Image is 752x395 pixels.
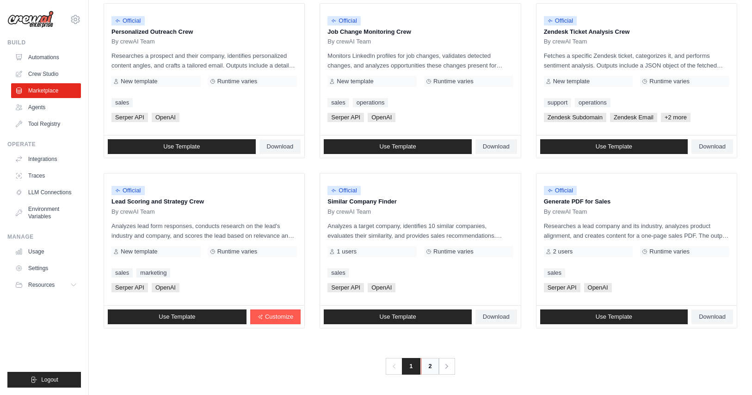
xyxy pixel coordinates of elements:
p: Personalized Outreach Crew [111,27,297,37]
span: Serper API [327,283,364,292]
span: Download [483,313,510,321]
span: Official [544,16,577,25]
span: Official [111,16,145,25]
span: Download [267,143,294,150]
a: Use Template [540,139,688,154]
a: Traces [11,168,81,183]
span: Customize [265,313,293,321]
a: LLM Connections [11,185,81,200]
span: New template [121,78,157,85]
button: Logout [7,372,81,388]
div: Manage [7,233,81,241]
span: +2 more [661,113,690,122]
span: 1 users [337,248,357,255]
a: Download [259,139,301,154]
a: Customize [250,309,301,324]
p: Analyzes a target company, identifies 10 similar companies, evaluates their similarity, and provi... [327,221,513,241]
a: Use Template [324,139,472,154]
p: Job Change Monitoring Crew [327,27,513,37]
a: Agents [11,100,81,115]
span: Serper API [327,113,364,122]
span: Serper API [111,113,148,122]
span: By crewAI Team [327,208,371,216]
p: Generate PDF for Sales [544,197,729,206]
span: Use Template [163,143,200,150]
span: Logout [41,376,58,383]
p: Zendesk Ticket Analysis Crew [544,27,729,37]
span: By crewAI Team [111,38,155,45]
a: Use Template [108,309,247,324]
span: Use Template [596,143,632,150]
span: Use Template [596,313,632,321]
a: Environment Variables [11,202,81,224]
span: 1 [402,358,420,375]
span: By crewAI Team [544,38,587,45]
div: Widget de chat [706,351,752,395]
p: Lead Scoring and Strategy Crew [111,197,297,206]
span: OpenAI [152,283,179,292]
span: 2 users [553,248,573,255]
span: OpenAI [368,113,395,122]
span: Runtime varies [433,78,474,85]
span: Zendesk Email [610,113,657,122]
span: Runtime varies [649,248,690,255]
p: Researches a lead company and its industry, analyzes product alignment, and creates content for a... [544,221,729,241]
img: Logo [7,11,54,28]
span: New template [553,78,590,85]
span: New template [121,248,157,255]
span: Runtime varies [433,248,474,255]
span: Download [699,313,726,321]
span: Use Template [379,143,416,150]
span: Runtime varies [217,248,258,255]
a: sales [111,268,133,278]
a: Use Template [108,139,256,154]
a: sales [327,268,349,278]
p: Researches a prospect and their company, identifies personalized content angles, and crafts a tai... [111,51,297,70]
a: sales [327,98,349,107]
p: Monitors LinkedIn profiles for job changes, validates detected changes, and analyzes opportunitie... [327,51,513,70]
span: Serper API [544,283,580,292]
a: Download [475,139,517,154]
span: By crewAI Team [327,38,371,45]
span: Use Template [159,313,195,321]
a: Integrations [11,152,81,167]
span: Official [544,186,577,195]
a: sales [111,98,133,107]
p: Similar Company Finder [327,197,513,206]
a: sales [544,268,565,278]
a: Download [691,309,733,324]
a: Settings [11,261,81,276]
span: OpenAI [152,113,179,122]
iframe: Chat Widget [706,351,752,395]
a: support [544,98,571,107]
span: Official [327,186,361,195]
div: Build [7,39,81,46]
a: marketing [136,268,170,278]
a: Automations [11,50,81,65]
a: Usage [11,244,81,259]
span: OpenAI [368,283,395,292]
a: Download [691,139,733,154]
span: Download [483,143,510,150]
span: Runtime varies [217,78,258,85]
div: Operate [7,141,81,148]
span: Resources [28,281,55,289]
span: OpenAI [584,283,612,292]
span: Runtime varies [649,78,690,85]
a: operations [353,98,388,107]
a: operations [575,98,610,107]
span: Serper API [111,283,148,292]
span: Use Template [379,313,416,321]
button: Resources [11,278,81,292]
span: By crewAI Team [544,208,587,216]
a: 2 [421,358,439,375]
span: New template [337,78,373,85]
a: Use Template [540,309,688,324]
a: Marketplace [11,83,81,98]
span: Official [111,186,145,195]
span: Zendesk Subdomain [544,113,606,122]
span: Official [327,16,361,25]
a: Tool Registry [11,117,81,131]
span: By crewAI Team [111,208,155,216]
a: Download [475,309,517,324]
